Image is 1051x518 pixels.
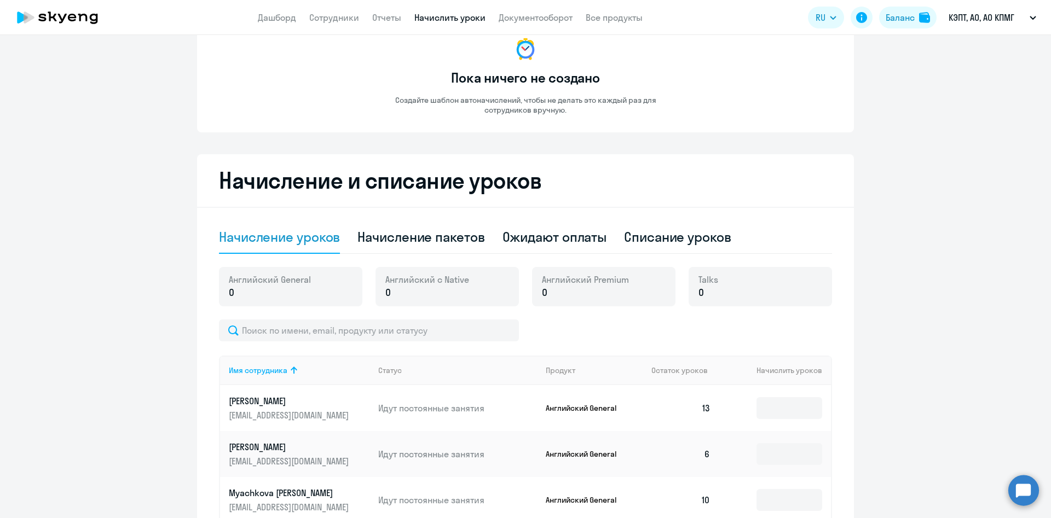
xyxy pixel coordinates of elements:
img: balance [919,12,930,23]
th: Начислить уроков [719,356,831,385]
span: Английский General [229,273,311,286]
a: Myachkova [PERSON_NAME][EMAIL_ADDRESS][DOMAIN_NAME] [229,487,369,513]
div: Имя сотрудника [229,365,287,375]
p: [EMAIL_ADDRESS][DOMAIN_NAME] [229,501,351,513]
p: Английский General [546,449,628,459]
button: Балансbalance [879,7,937,28]
a: [PERSON_NAME][EMAIL_ADDRESS][DOMAIN_NAME] [229,441,369,467]
span: Английский с Native [385,273,469,286]
div: Продукт [546,365,575,375]
div: Статус [378,365,402,375]
span: 0 [229,286,234,300]
div: Списание уроков [624,228,731,246]
div: Ожидают оплаты [503,228,607,246]
button: RU [808,7,844,28]
span: 0 [698,286,704,300]
p: Идут постоянные занятия [378,494,537,506]
p: Идут постоянные занятия [378,448,537,460]
p: [EMAIL_ADDRESS][DOMAIN_NAME] [229,455,351,467]
span: Английский Premium [542,273,629,286]
div: Баланс [886,11,915,24]
input: Поиск по имени, email, продукту или статусу [219,319,519,341]
img: no-data [512,36,539,62]
p: Создайте шаблон автоначислений, чтобы не делать это каждый раз для сотрудников вручную. [372,95,679,115]
p: [EMAIL_ADDRESS][DOMAIN_NAME] [229,409,351,421]
span: 0 [385,286,391,300]
p: Myachkova [PERSON_NAME] [229,487,351,499]
a: Документооборот [499,12,573,23]
a: Отчеты [372,12,401,23]
a: Все продукты [586,12,643,23]
button: КЭПТ, АО, АО КПМГ [943,4,1042,31]
span: Talks [698,273,718,286]
p: КЭПТ, АО, АО КПМГ [949,11,1014,24]
p: Идут постоянные занятия [378,402,537,414]
p: Английский General [546,495,628,505]
td: 13 [643,385,719,431]
span: Остаток уроков [651,365,708,375]
div: Начисление пакетов [357,228,484,246]
a: [PERSON_NAME][EMAIL_ADDRESS][DOMAIN_NAME] [229,395,369,421]
a: Сотрудники [309,12,359,23]
td: 6 [643,431,719,477]
a: Дашборд [258,12,296,23]
p: [PERSON_NAME] [229,441,351,453]
a: Начислить уроки [414,12,486,23]
div: Начисление уроков [219,228,340,246]
p: Английский General [546,403,628,413]
div: Продукт [546,365,643,375]
div: Остаток уроков [651,365,719,375]
h3: Пока ничего не создано [451,69,600,86]
span: 0 [542,286,547,300]
span: RU [816,11,825,24]
h2: Начисление и списание уроков [219,167,832,194]
p: [PERSON_NAME] [229,395,351,407]
div: Статус [378,365,537,375]
div: Имя сотрудника [229,365,369,375]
